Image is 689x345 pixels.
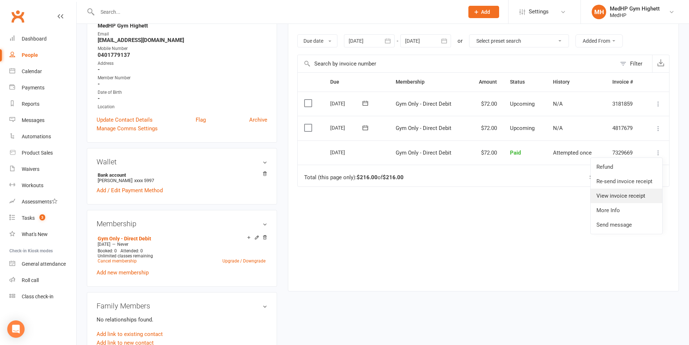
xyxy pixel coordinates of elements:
strong: - [98,81,267,87]
a: Assessments [9,194,76,210]
div: [DATE] [330,122,363,133]
div: Filter [630,59,642,68]
td: 4817679 [606,116,645,140]
div: Dashboard [22,36,47,42]
div: — [96,241,267,247]
td: 7329669 [606,140,645,165]
span: Booked: 0 [98,248,117,253]
td: $72.00 [468,92,503,116]
a: Clubworx [9,7,27,25]
a: More Info [591,203,662,218]
span: Never [117,242,128,247]
div: Roll call [22,277,39,283]
a: Cancel membership [98,258,137,264]
div: General attendance [22,261,66,267]
div: MH [592,5,606,19]
strong: [EMAIL_ADDRESS][DOMAIN_NAME] [98,37,267,43]
strong: 0401779137 [98,52,267,58]
span: N/A [553,101,563,107]
a: Send message [591,218,662,232]
button: Added From [575,34,623,47]
a: Add new membership [97,269,149,276]
div: Tasks [22,215,35,221]
a: What's New [9,226,76,243]
strong: Bank account [98,172,264,178]
th: Membership [389,73,468,91]
th: History [546,73,606,91]
span: Attempted once [553,150,592,156]
div: Total (this page only): of [304,174,404,181]
span: Gym Only - Direct Debit [396,125,451,131]
th: Amount [468,73,503,91]
li: [PERSON_NAME] [97,171,267,184]
input: Search by invoice number [298,55,616,72]
span: Unlimited classes remaining [98,253,153,258]
div: People [22,52,38,58]
th: Due [324,73,389,91]
div: What's New [22,231,48,237]
div: Member Number [98,75,267,81]
div: [DATE] [330,98,363,109]
a: Workouts [9,177,76,194]
span: 3 [39,214,45,220]
button: Add [468,6,499,18]
div: Date of Birth [98,89,267,96]
p: No relationships found. [97,315,267,324]
td: $72.00 [468,116,503,140]
a: Class kiosk mode [9,289,76,305]
strong: MedHP Gym Highett [98,22,267,29]
strong: - [98,95,267,102]
a: Calendar [9,63,76,80]
span: Upcoming [510,125,535,131]
div: Location [98,104,267,110]
h3: Wallet [97,158,267,166]
div: Open Intercom Messenger [7,320,25,338]
span: Gym Only - Direct Debit [396,101,451,107]
div: Email [98,31,267,38]
a: Messages [9,112,76,129]
div: Assessments [22,199,58,205]
span: Attended: 0 [120,248,143,253]
a: Payments [9,80,76,96]
a: Dashboard [9,31,76,47]
span: [DATE] [98,242,110,247]
button: Due date [297,34,337,47]
a: Update Contact Details [97,115,153,124]
a: Roll call [9,272,76,289]
span: Add [481,9,490,15]
a: Upgrade / Downgrade [222,258,265,264]
div: or [458,37,463,45]
a: View invoice receipt [591,189,662,203]
h3: Membership [97,220,267,228]
a: Flag [196,115,206,124]
div: Address [98,60,267,67]
div: Waivers [22,166,39,172]
strong: $216.00 [357,174,378,181]
td: $72.00 [468,140,503,165]
div: Calendar [22,68,42,74]
span: N/A [553,125,563,131]
div: Reports [22,101,39,107]
div: Class check-in [22,294,54,299]
div: Automations [22,134,51,139]
input: Search... [95,7,459,17]
a: Automations [9,129,76,145]
a: Manage Comms Settings [97,124,158,133]
a: General attendance kiosk mode [9,256,76,272]
span: Gym Only - Direct Debit [396,150,451,156]
div: MedHP [610,12,660,18]
div: Product Sales [22,150,53,156]
a: Add / Edit Payment Method [97,186,163,195]
a: Add link to existing contact [97,330,163,338]
div: Mobile Number [98,45,267,52]
span: Paid [510,150,521,156]
a: Waivers [9,161,76,177]
a: People [9,47,76,63]
div: Payments [22,85,44,91]
a: Tasks 3 [9,210,76,226]
span: Upcoming [510,101,535,107]
a: Archive [249,115,267,124]
th: Invoice # [606,73,645,91]
a: Refund [591,160,662,174]
div: Showing of payments [590,174,654,181]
